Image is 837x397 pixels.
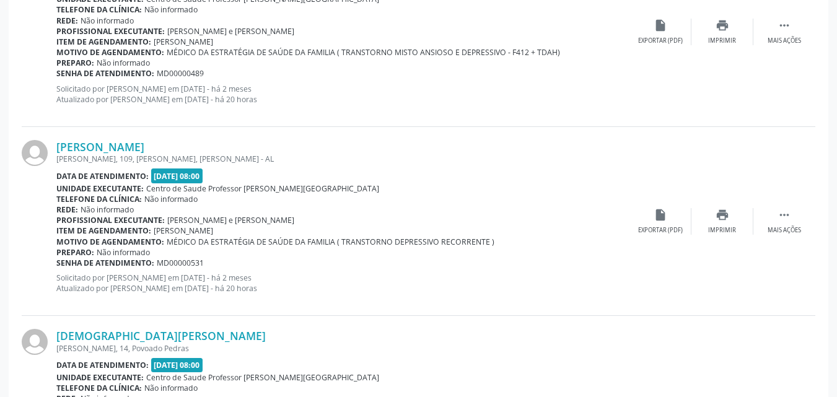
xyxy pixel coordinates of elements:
[56,37,151,47] b: Item de agendamento:
[56,15,78,26] b: Rede:
[654,19,667,32] i: insert_drive_file
[144,383,198,393] span: Não informado
[56,383,142,393] b: Telefone da clínica:
[151,358,203,372] span: [DATE] 08:00
[56,343,629,354] div: [PERSON_NAME], 14, Povoado Pedras
[708,226,736,235] div: Imprimir
[56,329,266,342] a: [DEMOGRAPHIC_DATA][PERSON_NAME]
[146,372,379,383] span: Centro de Saude Professor [PERSON_NAME][GEOGRAPHIC_DATA]
[716,19,729,32] i: print
[157,68,204,79] span: MD00000489
[56,372,144,383] b: Unidade executante:
[154,37,213,47] span: [PERSON_NAME]
[154,225,213,236] span: [PERSON_NAME]
[638,226,683,235] div: Exportar (PDF)
[56,183,144,194] b: Unidade executante:
[56,194,142,204] b: Telefone da clínica:
[56,140,144,154] a: [PERSON_NAME]
[56,247,94,258] b: Preparo:
[708,37,736,45] div: Imprimir
[22,140,48,166] img: img
[81,204,134,215] span: Não informado
[146,183,379,194] span: Centro de Saude Professor [PERSON_NAME][GEOGRAPHIC_DATA]
[56,237,164,247] b: Motivo de agendamento:
[22,329,48,355] img: img
[151,168,203,183] span: [DATE] 08:00
[56,84,629,105] p: Solicitado por [PERSON_NAME] em [DATE] - há 2 meses Atualizado por [PERSON_NAME] em [DATE] - há 2...
[157,258,204,268] span: MD00000531
[638,37,683,45] div: Exportar (PDF)
[144,194,198,204] span: Não informado
[56,204,78,215] b: Rede:
[56,4,142,15] b: Telefone da clínica:
[768,37,801,45] div: Mais ações
[56,273,629,294] p: Solicitado por [PERSON_NAME] em [DATE] - há 2 meses Atualizado por [PERSON_NAME] em [DATE] - há 2...
[56,225,151,236] b: Item de agendamento:
[768,226,801,235] div: Mais ações
[56,154,629,164] div: [PERSON_NAME], 109, [PERSON_NAME], [PERSON_NAME] - AL
[144,4,198,15] span: Não informado
[167,237,494,247] span: MÉDICO DA ESTRATÉGIA DE SAÚDE DA FAMILIA ( TRANSTORNO DEPRESSIVO RECORRENTE )
[654,208,667,222] i: insert_drive_file
[56,360,149,370] b: Data de atendimento:
[56,171,149,181] b: Data de atendimento:
[56,215,165,225] b: Profissional executante:
[56,58,94,68] b: Preparo:
[167,26,294,37] span: [PERSON_NAME] e [PERSON_NAME]
[778,208,791,222] i: 
[778,19,791,32] i: 
[56,68,154,79] b: Senha de atendimento:
[81,15,134,26] span: Não informado
[97,58,150,68] span: Não informado
[56,258,154,268] b: Senha de atendimento:
[56,47,164,58] b: Motivo de agendamento:
[716,208,729,222] i: print
[97,247,150,258] span: Não informado
[167,47,560,58] span: MÉDICO DA ESTRATÉGIA DE SAÚDE DA FAMILIA ( TRANSTORNO MISTO ANSIOSO E DEPRESSIVO - F412 + TDAH)
[56,26,165,37] b: Profissional executante:
[167,215,294,225] span: [PERSON_NAME] e [PERSON_NAME]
